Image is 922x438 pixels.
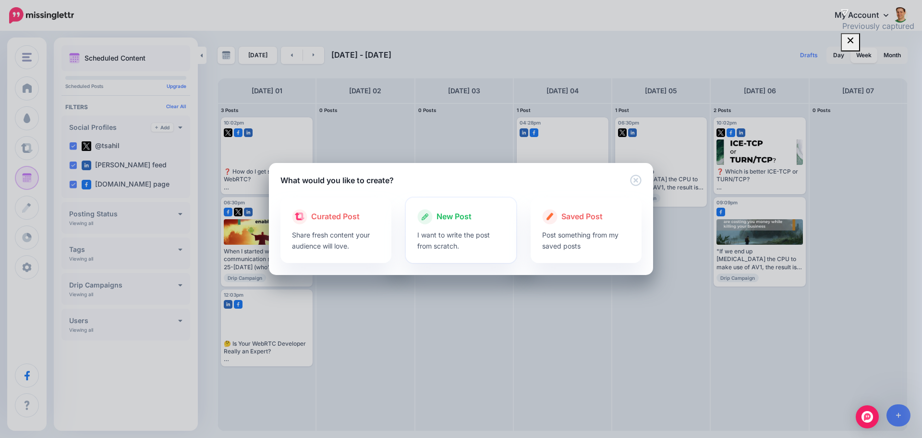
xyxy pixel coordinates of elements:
[295,213,304,220] img: curate.png
[437,211,472,223] span: New Post
[546,213,554,220] img: create.png
[292,229,380,251] p: Share fresh content your audience will love.
[311,211,360,223] span: Curated Post
[542,229,630,251] p: Post something from my saved posts
[280,175,394,186] h5: What would you like to create?
[561,211,603,223] span: Saved Post
[856,405,879,428] div: Open Intercom Messenger
[630,175,642,187] button: Close
[417,229,505,251] p: I want to write the post from scratch.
